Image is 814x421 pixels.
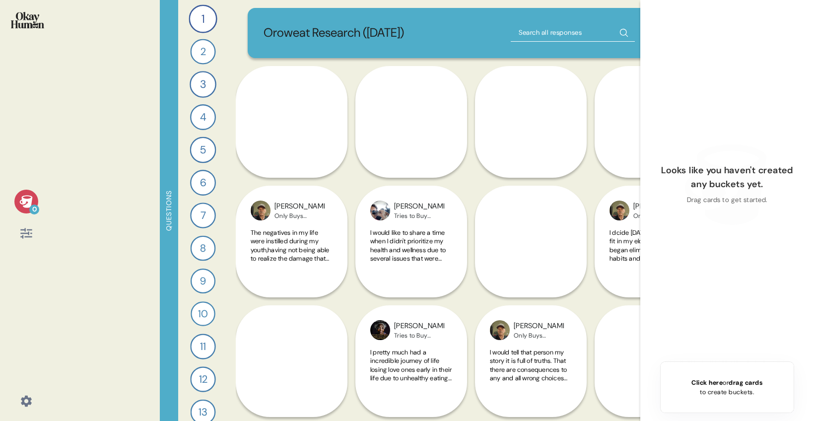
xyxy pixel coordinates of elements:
img: profilepic_24401281266146922.jpg [370,320,390,340]
div: Drag cards to get started. [687,195,768,205]
span: drag cards [729,378,762,387]
div: 4 [190,104,216,130]
div: 3 [190,71,216,98]
div: 5 [190,137,216,163]
input: Search all responses [511,24,635,42]
img: profilepic_10019992298106802.jpg [610,201,629,220]
div: Only Buys Healthy/Premium Breads [633,212,683,220]
p: Oroweat Research ([DATE]) [264,24,404,42]
div: [PERSON_NAME] [633,201,683,212]
div: 7 [190,203,216,228]
img: okayhuman.3b1b6348.png [11,12,44,28]
div: Tries to Buy Healthier Breads [394,332,444,340]
div: [PERSON_NAME] [274,201,325,212]
div: 1 [189,4,217,33]
img: profilepic_10019992298106802.jpg [490,320,510,340]
div: 10 [191,301,215,326]
div: Tries to Buy Healthier Breads [394,212,444,220]
img: profilepic_10019992298106802.jpg [251,201,271,220]
div: 0 [29,205,39,214]
div: [PERSON_NAME] [394,201,444,212]
div: 11 [190,334,215,359]
div: Looks like you haven't created any buckets yet. [656,164,798,191]
img: profilepic_24714479828195993.jpg [370,201,390,220]
div: 12 [190,366,215,392]
span: Click here [691,378,723,387]
div: [PERSON_NAME] [514,321,564,332]
div: 9 [191,269,215,293]
div: or to create buckets. [691,378,762,397]
div: 2 [190,39,215,64]
div: Only Buys Healthy/Premium Breads [274,212,325,220]
div: Only Buys Healthy/Premium Breads [514,332,564,340]
div: 8 [191,236,216,261]
div: [PERSON_NAME] [394,321,444,332]
div: 6 [190,170,216,196]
